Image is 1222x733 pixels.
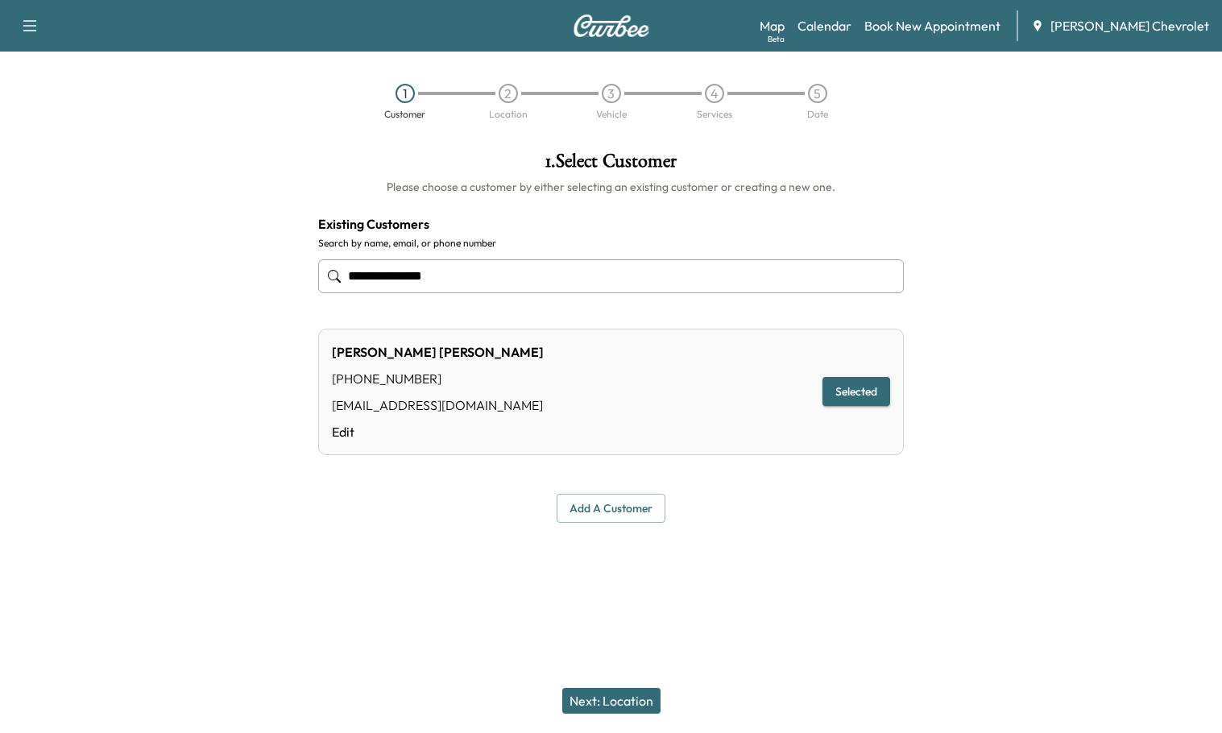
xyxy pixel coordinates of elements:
[864,16,1000,35] a: Book New Appointment
[332,395,544,415] div: [EMAIL_ADDRESS][DOMAIN_NAME]
[489,110,528,119] div: Location
[384,110,425,119] div: Customer
[596,110,627,119] div: Vehicle
[807,110,828,119] div: Date
[705,84,724,103] div: 4
[557,494,665,524] button: Add a customer
[562,688,661,714] button: Next: Location
[760,16,785,35] a: MapBeta
[332,369,544,388] div: [PHONE_NUMBER]
[797,16,851,35] a: Calendar
[318,237,904,250] label: Search by name, email, or phone number
[318,179,904,195] h6: Please choose a customer by either selecting an existing customer or creating a new one.
[822,377,890,407] button: Selected
[318,214,904,234] h4: Existing Customers
[602,84,621,103] div: 3
[697,110,732,119] div: Services
[396,84,415,103] div: 1
[499,84,518,103] div: 2
[1050,16,1209,35] span: [PERSON_NAME] Chevrolet
[808,84,827,103] div: 5
[768,33,785,45] div: Beta
[318,151,904,179] h1: 1 . Select Customer
[332,422,544,441] a: Edit
[332,342,544,362] div: [PERSON_NAME] [PERSON_NAME]
[573,14,650,37] img: Curbee Logo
